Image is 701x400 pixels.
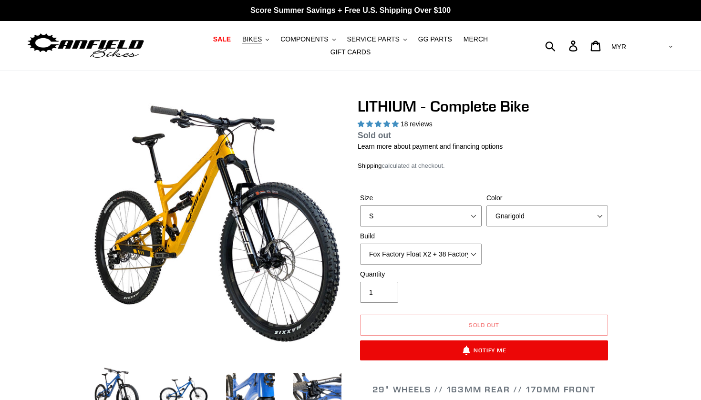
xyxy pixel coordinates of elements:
[418,35,452,43] span: GG PARTS
[360,231,482,241] label: Build
[372,384,595,395] span: 29" WHEELS // 163mm REAR // 170mm FRONT
[459,33,493,46] a: MERCH
[358,131,391,140] span: Sold out
[486,193,608,203] label: Color
[358,161,610,171] div: calculated at checkout.
[93,99,341,348] img: LITHIUM - Complete Bike
[213,35,231,43] span: SALE
[358,97,610,115] h1: LITHIUM - Complete Bike
[208,33,236,46] a: SALE
[358,120,401,128] span: 5.00 stars
[342,33,411,46] button: SERVICE PARTS
[26,31,145,61] img: Canfield Bikes
[358,143,503,150] a: Learn more about payment and financing options
[360,193,482,203] label: Size
[464,35,488,43] span: MERCH
[401,120,433,128] span: 18 reviews
[276,33,340,46] button: COMPONENTS
[358,162,382,170] a: Shipping
[413,33,457,46] a: GG PARTS
[360,315,608,336] button: Sold out
[550,35,575,56] input: Search
[347,35,399,43] span: SERVICE PARTS
[237,33,274,46] button: BIKES
[326,46,376,59] a: GIFT CARDS
[242,35,262,43] span: BIKES
[360,340,608,360] button: Notify Me
[330,48,371,56] span: GIFT CARDS
[280,35,328,43] span: COMPONENTS
[469,321,499,328] span: Sold out
[360,269,482,279] label: Quantity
